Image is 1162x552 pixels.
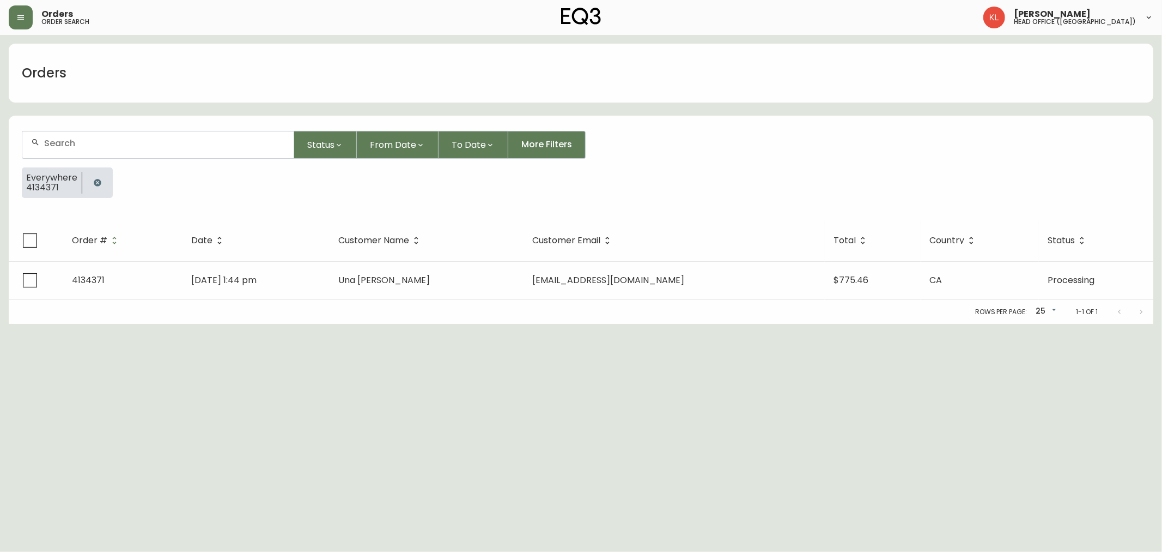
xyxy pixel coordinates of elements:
span: Date [191,236,227,245]
input: Search [44,138,285,148]
span: Total [834,237,856,244]
button: More Filters [508,131,586,159]
span: Una [PERSON_NAME] [338,274,430,286]
button: From Date [357,131,439,159]
span: Total [834,236,870,245]
span: Status [307,138,334,152]
span: [DATE] 1:44 pm [191,274,257,286]
p: 1-1 of 1 [1076,307,1098,317]
span: CA [929,274,942,286]
span: Everywhere [26,173,77,183]
h5: head office ([GEOGRAPHIC_DATA]) [1014,19,1136,25]
h5: order search [41,19,89,25]
span: Customer Name [338,237,409,244]
span: Customer Email [532,237,600,244]
img: 2c0c8aa7421344cf0398c7f872b772b5 [983,7,1005,28]
span: Status [1048,237,1075,244]
span: [EMAIL_ADDRESS][DOMAIN_NAME] [532,274,684,286]
button: To Date [439,131,508,159]
span: Date [191,237,212,244]
span: Customer Email [532,236,615,245]
button: Status [294,131,357,159]
span: $775.46 [834,274,868,286]
img: logo [561,8,601,25]
span: [PERSON_NAME] [1014,10,1091,19]
span: Status [1048,236,1089,245]
span: Customer Name [338,236,423,245]
span: 4134371 [72,274,105,286]
span: More Filters [521,139,572,151]
span: Order # [72,236,121,245]
span: Country [929,237,964,244]
span: Country [929,236,978,245]
span: From Date [370,138,416,152]
span: To Date [452,138,486,152]
div: 25 [1031,303,1058,321]
span: Processing [1048,274,1094,286]
p: Rows per page: [975,307,1027,317]
h1: Orders [22,64,66,82]
span: Order # [72,237,107,244]
span: Orders [41,10,73,19]
span: 4134371 [26,183,77,193]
